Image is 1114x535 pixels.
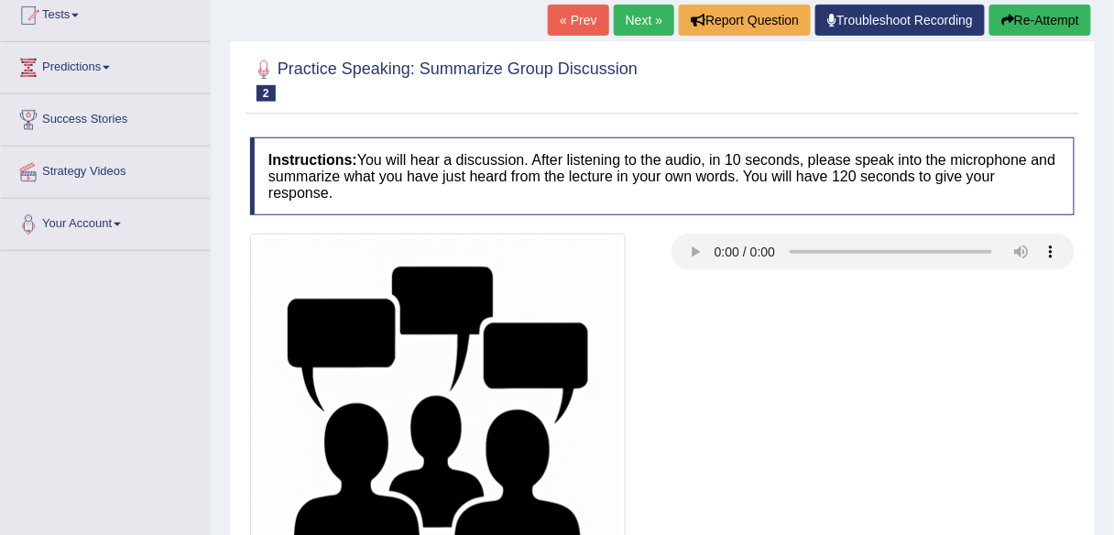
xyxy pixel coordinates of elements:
button: Report Question [679,5,811,36]
a: Troubleshoot Recording [815,5,985,36]
h2: Practice Speaking: Summarize Group Discussion [250,56,638,102]
a: Your Account [1,199,210,245]
button: Re-Attempt [989,5,1091,36]
span: 2 [257,85,276,102]
a: Success Stories [1,94,210,140]
a: Next » [614,5,674,36]
a: Strategy Videos [1,147,210,192]
a: Predictions [1,42,210,88]
a: « Prev [548,5,608,36]
h4: You will hear a discussion. After listening to the audio, in 10 seconds, please speak into the mi... [250,137,1075,215]
b: Instructions: [268,152,357,168]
